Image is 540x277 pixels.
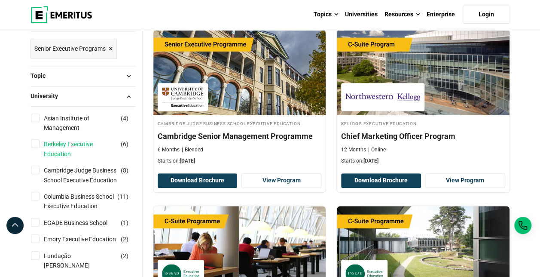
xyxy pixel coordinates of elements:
[31,90,135,103] button: University
[158,131,322,142] h4: Cambridge Senior Management Programme
[158,146,180,154] p: 6 Months
[31,70,135,83] button: Topic
[34,44,106,53] span: Senior Executive Programs
[337,29,509,115] img: Chief Marketing Officer Program | Online Digital Marketing Course
[363,158,378,164] span: [DATE]
[123,167,126,174] span: 8
[341,120,505,127] h4: Kellogg Executive Education
[44,234,133,244] a: Emory Executive Education
[123,115,126,122] span: 4
[44,114,134,133] a: Asian Institute of Management
[121,234,128,244] span: ( )
[121,251,128,261] span: ( )
[158,157,322,165] p: Starts on:
[345,87,420,107] img: Kellogg Executive Education
[463,6,510,24] a: Login
[158,173,238,188] button: Download Brochure
[44,218,125,228] a: EGADE Business School
[121,114,128,123] span: ( )
[180,158,195,164] span: [DATE]
[121,218,128,228] span: ( )
[44,166,134,185] a: Cambridge Judge Business School Executive Education
[241,173,321,188] a: View Program
[123,141,126,148] span: 6
[31,71,52,80] span: Topic
[153,29,326,115] img: Cambridge Senior Management Programme | Online Business Management Course
[341,146,366,154] p: 12 Months
[31,91,65,101] span: University
[117,192,128,201] span: ( )
[182,146,203,154] p: Blended
[341,173,421,188] button: Download Brochure
[44,192,134,211] a: Columbia Business School Executive Education
[123,236,126,243] span: 2
[341,157,505,165] p: Starts on:
[44,251,134,271] a: Fundação [PERSON_NAME]
[109,43,113,55] span: ×
[44,139,134,159] a: Berkeley Executive Education
[425,173,505,188] a: View Program
[119,193,126,200] span: 11
[123,219,126,226] span: 1
[368,146,386,154] p: Online
[341,131,505,142] h4: Chief Marketing Officer Program
[337,29,509,169] a: Digital Marketing Course by Kellogg Executive Education - October 14, 2025 Kellogg Executive Educ...
[121,166,128,175] span: ( )
[121,139,128,149] span: ( )
[123,252,126,259] span: 2
[158,120,322,127] h4: Cambridge Judge Business School Executive Education
[162,87,204,107] img: Cambridge Judge Business School Executive Education
[153,29,326,169] a: Business Management Course by Cambridge Judge Business School Executive Education - October 12, 2...
[31,39,117,59] a: Senior Executive Programs ×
